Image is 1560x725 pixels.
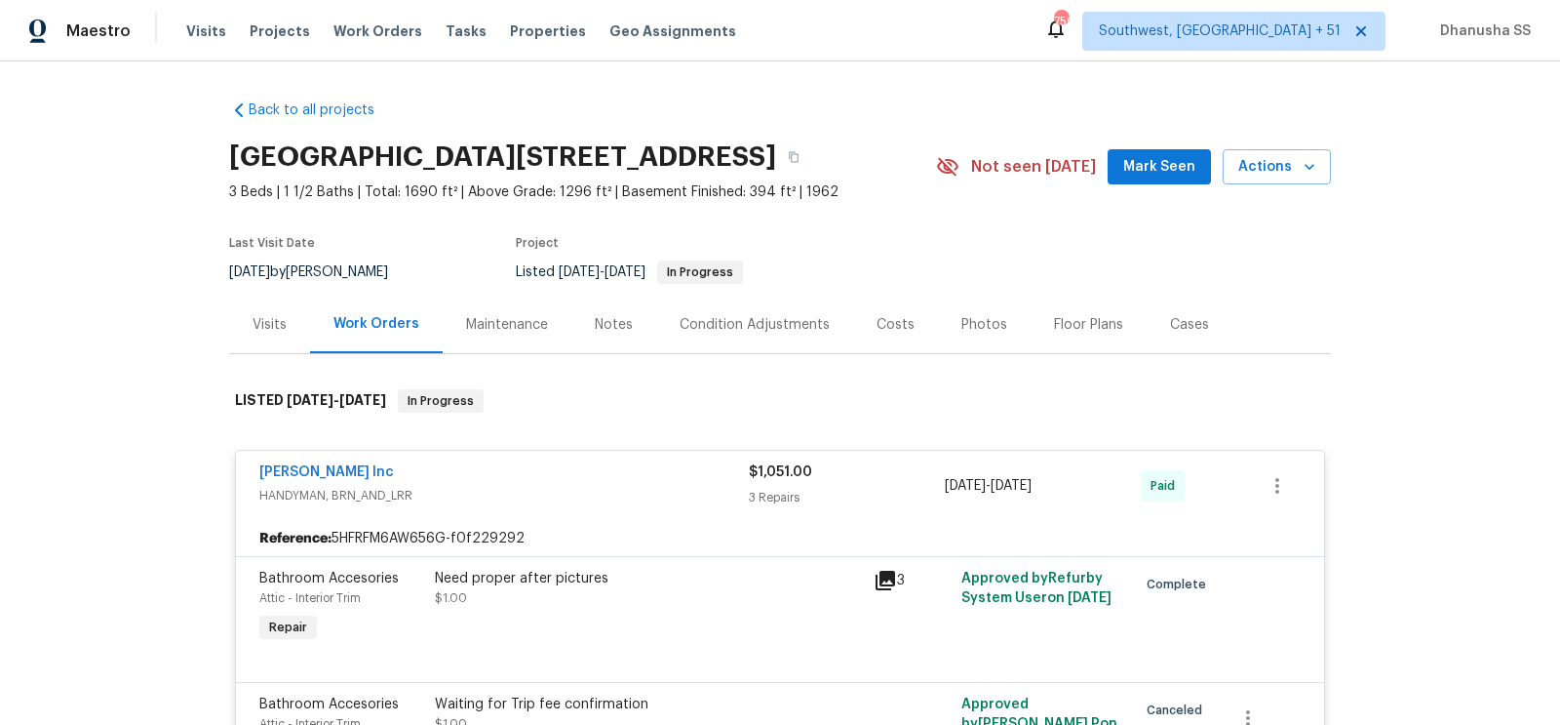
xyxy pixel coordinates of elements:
[1432,21,1531,41] span: Dhanusha SS
[400,391,482,411] span: In Progress
[1123,155,1195,180] span: Mark Seen
[261,618,315,637] span: Repair
[1147,701,1210,720] span: Canceled
[287,393,333,407] span: [DATE]
[749,488,945,507] div: 3 Repairs
[874,569,950,592] div: 3
[945,479,986,493] span: [DATE]
[559,265,600,279] span: [DATE]
[259,592,361,604] span: Attic - Interior Trim
[1108,149,1211,185] button: Mark Seen
[1170,315,1209,335] div: Cases
[287,393,386,407] span: -
[435,695,862,714] div: Waiting for Trip fee confirmation
[559,265,645,279] span: -
[604,265,645,279] span: [DATE]
[1238,155,1315,180] span: Actions
[510,21,586,41] span: Properties
[259,486,749,505] span: HANDYMAN, BRN_AND_LRR
[333,314,419,334] div: Work Orders
[659,266,741,278] span: In Progress
[235,389,386,413] h6: LISTED
[446,24,487,38] span: Tasks
[229,265,270,279] span: [DATE]
[516,265,743,279] span: Listed
[186,21,226,41] span: Visits
[333,21,422,41] span: Work Orders
[961,315,1007,335] div: Photos
[1147,575,1214,594] span: Complete
[516,237,559,249] span: Project
[1068,591,1111,605] span: [DATE]
[609,21,736,41] span: Geo Assignments
[1150,476,1183,496] span: Paid
[1054,315,1123,335] div: Floor Plans
[236,521,1324,556] div: 5HFRFM6AW656G-f0f229292
[877,315,915,335] div: Costs
[229,101,416,120] a: Back to all projects
[776,140,811,175] button: Copy Address
[229,261,411,284] div: by [PERSON_NAME]
[680,315,830,335] div: Condition Adjustments
[991,479,1032,493] span: [DATE]
[259,529,331,548] b: Reference:
[339,393,386,407] span: [DATE]
[229,370,1331,432] div: LISTED [DATE]-[DATE]In Progress
[945,476,1032,496] span: -
[253,315,287,335] div: Visits
[229,182,936,202] span: 3 Beds | 1 1/2 Baths | Total: 1690 ft² | Above Grade: 1296 ft² | Basement Finished: 394 ft² | 1962
[1099,21,1341,41] span: Southwest, [GEOGRAPHIC_DATA] + 51
[66,21,131,41] span: Maestro
[435,569,862,588] div: Need proper after pictures
[435,592,467,604] span: $1.00
[749,465,812,479] span: $1,051.00
[259,572,399,585] span: Bathroom Accesories
[250,21,310,41] span: Projects
[961,572,1111,605] span: Approved by Refurby System User on
[229,147,776,167] h2: [GEOGRAPHIC_DATA][STREET_ADDRESS]
[1054,12,1068,31] div: 750
[466,315,548,335] div: Maintenance
[595,315,633,335] div: Notes
[1223,149,1331,185] button: Actions
[971,157,1096,177] span: Not seen [DATE]
[259,465,394,479] a: [PERSON_NAME] Inc
[229,237,315,249] span: Last Visit Date
[259,698,399,711] span: Bathroom Accesories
